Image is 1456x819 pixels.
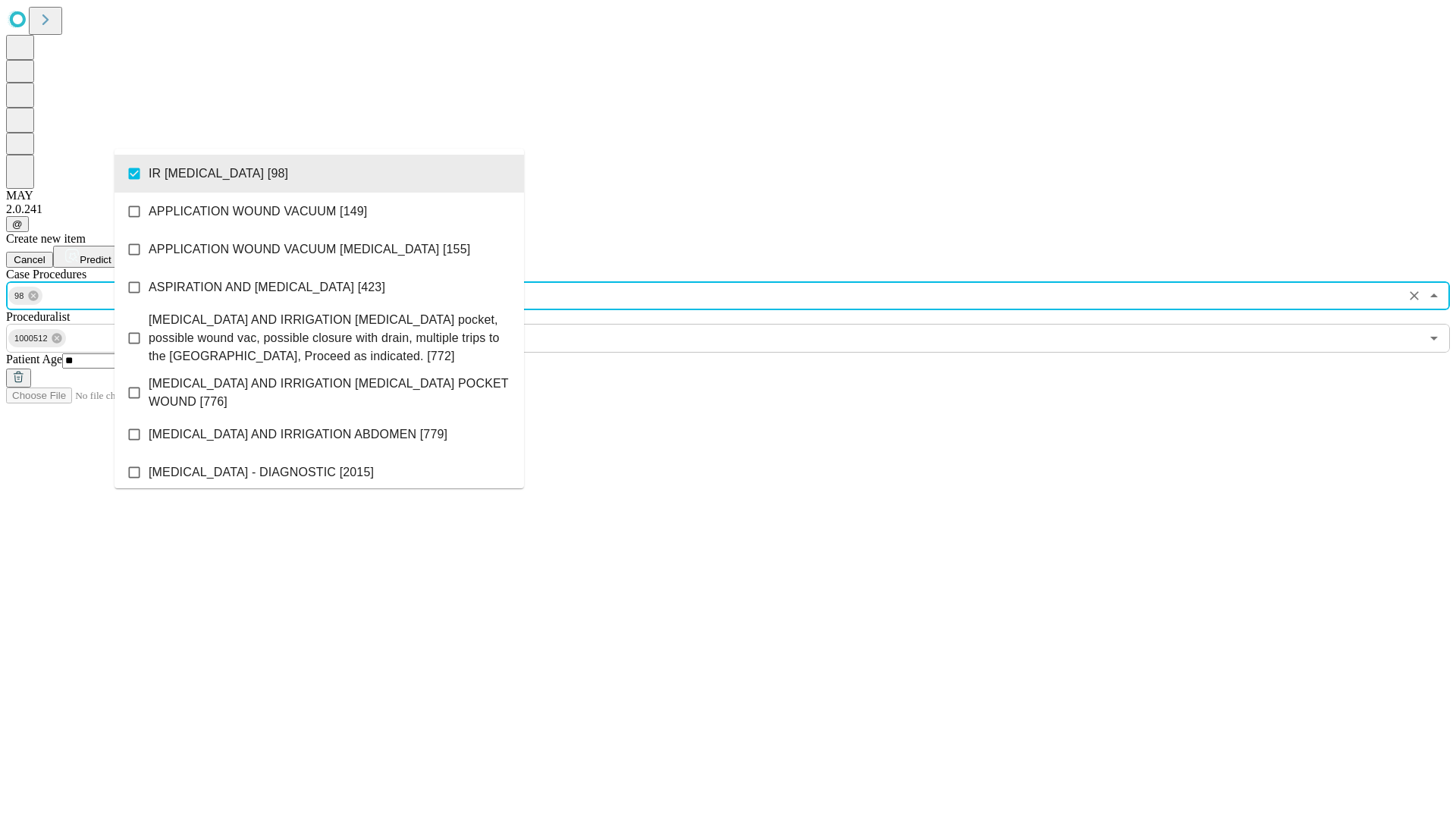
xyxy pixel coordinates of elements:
[149,311,512,366] span: [MEDICAL_DATA] AND IRRIGATION [MEDICAL_DATA] pocket, possible wound vac, possible closure with dr...
[12,218,23,230] span: @
[149,375,512,411] span: [MEDICAL_DATA] AND IRRIGATION [MEDICAL_DATA] POCKET WOUND [776]
[6,202,1450,216] div: 2.0.241
[6,310,70,323] span: Proceduralist
[149,165,288,183] span: IR [MEDICAL_DATA] [98]
[80,254,111,265] span: Predict
[149,240,470,259] span: APPLICATION WOUND VACUUM [MEDICAL_DATA] [155]
[6,252,53,268] button: Cancel
[6,268,86,281] span: Scheduled Procedure
[8,330,54,347] span: 1000512
[6,189,1450,202] div: MAY
[149,463,374,482] span: [MEDICAL_DATA] - DIAGNOSTIC [2015]
[1423,328,1445,349] button: Open
[149,202,367,221] span: APPLICATION WOUND VACUUM [149]
[1404,285,1425,306] button: Clear
[1423,285,1445,306] button: Close
[149,425,447,444] span: [MEDICAL_DATA] AND IRRIGATION ABDOMEN [779]
[8,329,66,347] div: 1000512
[6,232,86,245] span: Create new item
[53,246,123,268] button: Predict
[8,287,30,305] span: 98
[6,216,29,232] button: @
[6,353,62,366] span: Patient Age
[149,278,385,297] span: ASPIRATION AND [MEDICAL_DATA] [423]
[8,287,42,305] div: 98
[14,254,45,265] span: Cancel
